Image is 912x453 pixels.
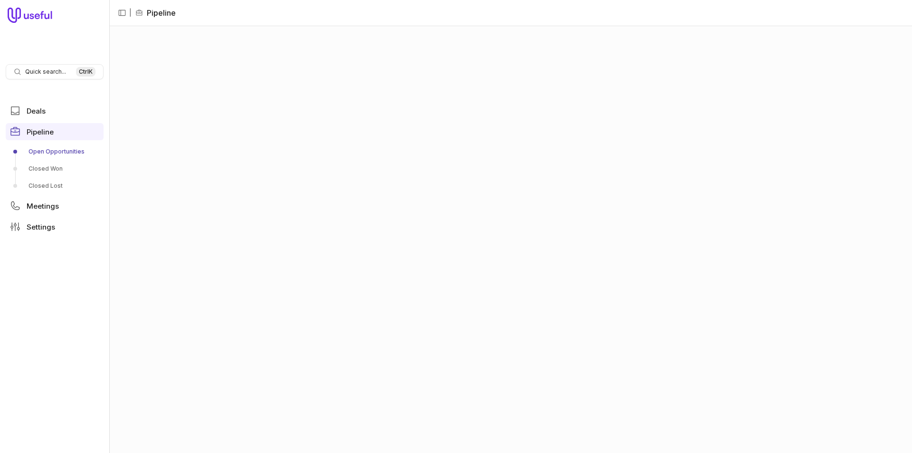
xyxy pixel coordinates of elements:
span: Meetings [27,202,59,210]
li: Pipeline [135,7,176,19]
a: Settings [6,218,104,235]
a: Closed Lost [6,178,104,193]
span: Quick search... [25,68,66,76]
span: Pipeline [27,128,54,135]
a: Open Opportunities [6,144,104,159]
a: Closed Won [6,161,104,176]
a: Deals [6,102,104,119]
span: Settings [27,223,55,231]
kbd: Ctrl K [76,67,95,77]
span: Deals [27,107,46,115]
span: | [129,7,132,19]
div: Pipeline submenu [6,144,104,193]
a: Meetings [6,197,104,214]
button: Collapse sidebar [115,6,129,20]
a: Pipeline [6,123,104,140]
